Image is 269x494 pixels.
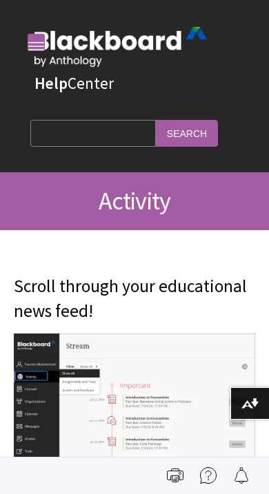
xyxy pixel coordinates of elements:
strong: Help [34,73,68,93]
img: More help [200,467,217,484]
img: Follow this page [233,467,250,484]
span: Activity [99,185,171,216]
a: HelpCenter [34,73,114,93]
input: Search [156,120,218,147]
img: Blackboard by Anthology [34,27,207,67]
p: Scroll through your educational news feed! [14,274,255,324]
img: Print [167,467,183,484]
